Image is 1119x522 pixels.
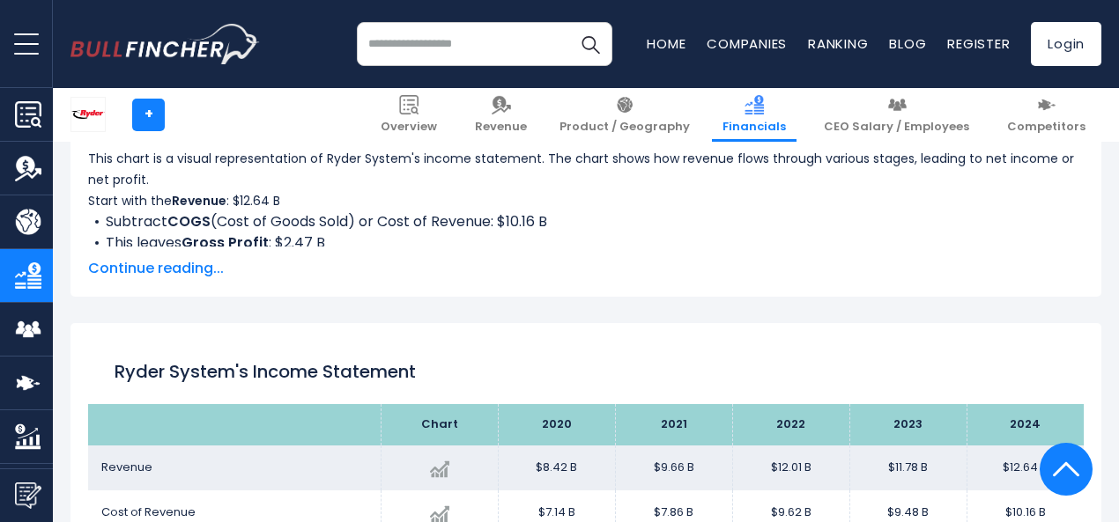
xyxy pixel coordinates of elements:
[647,34,685,53] a: Home
[1031,22,1101,66] a: Login
[172,192,226,210] b: Revenue
[824,120,969,135] span: CEO Salary / Employees
[813,88,980,142] a: CEO Salary / Employees
[498,404,615,445] th: 2020
[615,445,732,490] td: $9.66 B
[997,88,1096,142] a: Competitors
[70,24,260,64] img: bullfincher logo
[381,120,437,135] span: Overview
[732,445,849,490] td: $12.01 B
[712,88,797,142] a: Financials
[381,404,498,445] th: Chart
[101,459,152,475] span: Revenue
[70,24,260,64] a: Go to homepage
[967,404,1084,445] th: 2024
[947,34,1010,53] a: Register
[88,211,1084,232] li: Subtract (Cost of Goods Sold) or Cost of Revenue: $10.16 B
[615,404,732,445] th: 2021
[549,88,700,142] a: Product / Geography
[889,34,926,53] a: Blog
[707,34,787,53] a: Companies
[498,445,615,490] td: $8.42 B
[182,232,269,253] b: Gross Profit
[723,120,786,135] span: Financials
[167,211,211,232] b: COGS
[849,445,967,490] td: $11.78 B
[808,34,868,53] a: Ranking
[71,98,105,131] img: R logo
[132,99,165,131] a: +
[464,88,537,142] a: Revenue
[101,504,196,520] span: Cost of Revenue
[88,148,1084,246] div: This chart is a visual representation of Ryder System's income statement. The chart shows how rev...
[1007,120,1086,135] span: Competitors
[568,22,612,66] button: Search
[732,404,849,445] th: 2022
[115,358,1057,385] h1: Ryder System's Income Statement
[475,120,527,135] span: Revenue
[559,120,690,135] span: Product / Geography
[88,232,1084,254] li: This leaves : $2.47 B
[88,258,1084,279] span: Continue reading...
[967,445,1084,490] td: $12.64 B
[849,404,967,445] th: 2023
[370,88,448,142] a: Overview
